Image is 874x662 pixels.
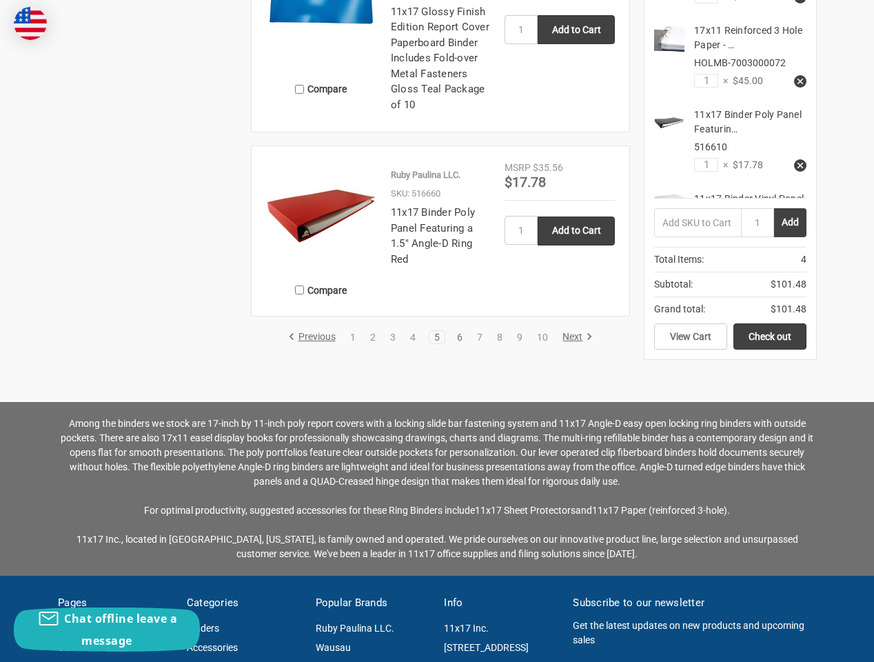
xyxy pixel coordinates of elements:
a: Ruby Paulina LLC. [316,623,394,634]
a: 1 [345,332,360,342]
a: 3 [385,332,400,342]
span: Chat offline leave a message [64,611,177,648]
a: 5 [429,332,445,342]
span: $17.78 [728,158,763,172]
p: Ruby Paulina LLC. [391,168,460,182]
img: 11x17 Binder Vinyl Panel with top opening pockets Featuring a 1" Angle-D Ring White [654,194,684,205]
h5: Categories [187,595,301,611]
a: 2 [365,332,380,342]
a: Next [558,331,593,343]
span: $35.56 [533,162,563,173]
a: Binders [187,623,219,634]
a: Wausau [316,642,351,653]
p: Get the latest updates on new products and upcoming sales [573,619,816,648]
img: 11x17 Binder Poly Panel Featuring a 1.5" Angle-D Ring Black [654,108,684,138]
a: 10 [532,332,553,342]
input: Add to Cart [538,15,615,44]
span: 516610 [694,141,727,152]
a: Accessories [187,642,238,653]
span: $101.48 [771,277,806,292]
span: $17.78 [505,174,546,190]
a: 6 [452,332,467,342]
h5: Pages [58,595,172,611]
a: 11x17 Binder Poly Panel Featurin… [694,109,802,134]
img: duty and tax information for United States [14,7,47,40]
span: For optimal productivity, suggested accessories for these Ring Binders include [144,505,475,516]
input: Add SKU to Cart [654,208,741,237]
span: and [576,505,592,516]
p: SKU: 516660 [391,187,440,201]
span: × [718,158,728,172]
a: Contact Us [58,642,105,653]
a: 7 [472,332,487,342]
a: 11x17 Glossy Finish Edition Report Cover Paperboard Binder Includes Fold-over Metal Fasteners Glo... [391,6,489,111]
a: 11x17 Binder Vinyl Panel with to… [694,193,804,219]
div: MSRP [505,161,531,175]
span: Grand total: [654,302,705,317]
button: Add [774,208,806,237]
a: 8 [492,332,507,342]
a: View Cart [654,323,727,350]
h5: Info [444,595,558,611]
a: 4 [405,332,420,342]
span: 4 [801,252,806,267]
h5: Popular Brands [316,595,430,611]
span: Total Items: [654,252,704,267]
input: Add to Cart [538,217,615,245]
p: 11x17 Sheet Protectors 11x17 Paper (reinforced 3-hole) [58,417,816,561]
input: Compare [295,85,304,94]
input: Compare [295,285,304,294]
span: Among the binders we stock are 17-inch by 11-inch poly report covers with a locking slide bar fas... [61,418,813,487]
a: 9 [512,332,527,342]
span: HOLMB-7003000072 [694,57,786,68]
h5: Subscribe to our newsletter [573,595,816,611]
span: 11x17 Inc., located in [GEOGRAPHIC_DATA], [US_STATE], is family owned and operated. We pride ours... [77,534,798,559]
label: Compare [266,279,376,301]
label: Compare [266,78,376,101]
span: Subtotal: [654,277,693,292]
a: 17x11 Reinforced 3 Hole Paper - … [694,25,802,50]
img: 17x11 Reinforced 3 Hole Paper - Holes on 17'' Side (500 Sheets per Ream) [654,23,684,54]
span: $101.48 [771,302,806,317]
img: 11x17 Binder Poly Panel Featuring a 1.5" Angle-D Ring Red [266,161,376,271]
a: Previous [288,331,341,343]
span: $45.00 [728,74,763,88]
a: 11x17 Binder Poly Panel Featuring a 1.5" Angle-D Ring Red [391,206,475,265]
span: . [727,505,730,516]
button: Chat offline leave a message [14,608,200,652]
a: Check out [733,323,806,350]
span: × [718,74,728,88]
